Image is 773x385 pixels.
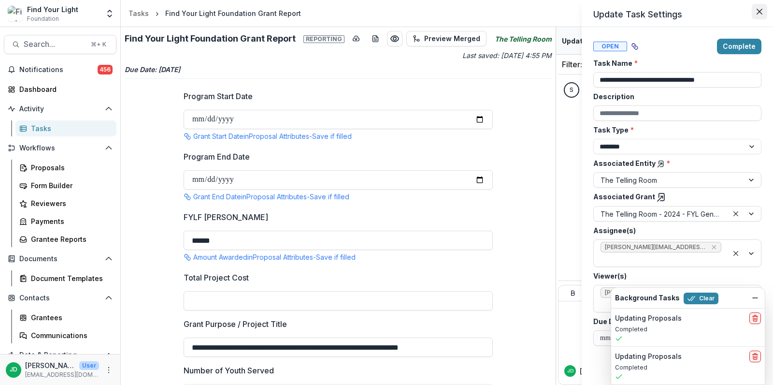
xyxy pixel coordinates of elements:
button: delete [749,351,761,362]
label: Associated Grant [593,192,756,202]
label: Associated Entity [593,158,756,168]
h2: Background Tasks [615,294,680,302]
div: Clear selected options [730,248,742,259]
label: Task Name [593,58,756,68]
label: Task Type [593,125,756,135]
label: Viewer(s) [593,271,756,281]
div: Clear selected options [730,208,742,220]
span: [PERSON_NAME][EMAIL_ADDRESS][DOMAIN_NAME] ([PERSON_NAME][EMAIL_ADDRESS][DOMAIN_NAME]) [605,244,707,251]
h2: Updating Proposals [615,353,682,361]
button: Close [752,4,767,19]
button: Complete [717,39,761,54]
label: Description [593,91,756,102]
label: Due Date [593,316,756,326]
div: Remove sarah@tellingroom.org (sarah@tellingroom.org) [710,242,718,252]
button: Clear [684,293,718,304]
span: [PERSON_NAME] - [PERSON_NAME][EMAIL_ADDRESS][DOMAIN_NAME] [605,289,707,296]
label: Assignee(s) [593,225,756,236]
button: View dependent tasks [627,39,643,54]
button: delete [749,312,761,324]
span: Open [593,42,627,51]
p: Completed [615,325,761,334]
h2: Updating Proposals [615,314,682,323]
p: Completed [615,363,761,372]
button: Dismiss [749,292,761,304]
